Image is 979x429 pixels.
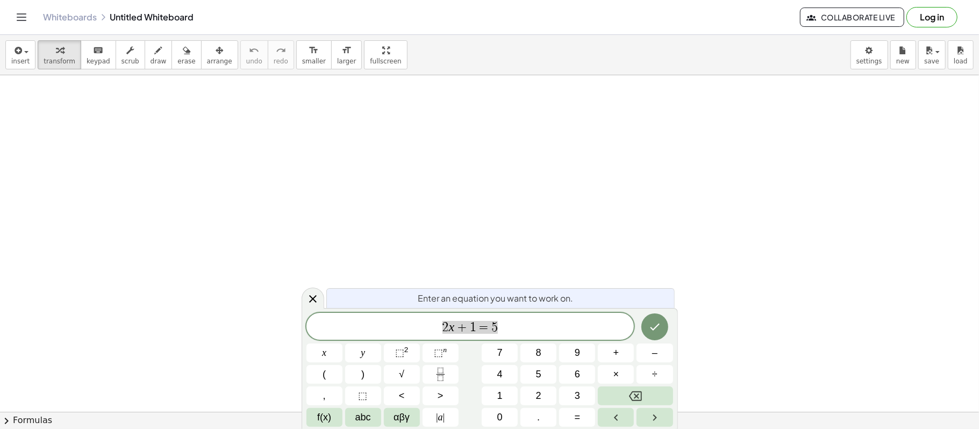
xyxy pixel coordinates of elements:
span: 4 [497,367,503,382]
button: ) [345,365,381,384]
span: 5 [536,367,541,382]
button: Collaborate Live [800,8,904,27]
span: 1 [497,389,503,403]
span: . [537,410,540,425]
button: , [306,387,342,405]
button: Divide [637,365,673,384]
i: redo [276,44,286,57]
span: < [399,389,405,403]
button: 8 [520,344,556,362]
sup: 2 [404,346,409,354]
button: format_sizelarger [331,40,362,69]
button: Greater than [423,387,459,405]
button: Square root [384,365,420,384]
button: keyboardkeypad [81,40,116,69]
button: x [306,344,342,362]
button: . [520,408,556,427]
button: Absolute value [423,408,459,427]
span: redo [274,58,288,65]
button: 7 [482,344,518,362]
span: = [476,321,492,334]
button: 4 [482,365,518,384]
button: scrub [116,40,145,69]
button: 6 [559,365,595,384]
button: Placeholder [345,387,381,405]
button: draw [145,40,173,69]
button: 3 [559,387,595,405]
button: format_sizesmaller [296,40,332,69]
span: draw [151,58,167,65]
span: save [924,58,939,65]
button: insert [5,40,35,69]
span: 3 [575,389,580,403]
span: load [954,58,968,65]
span: f(x) [317,410,331,425]
button: Superscript [423,344,459,362]
button: Toggle navigation [13,9,30,26]
span: fullscreen [370,58,401,65]
button: 2 [520,387,556,405]
button: Equals [559,408,595,427]
button: new [890,40,916,69]
span: abc [355,410,371,425]
span: ⬚ [395,347,404,358]
button: 0 [482,408,518,427]
button: Squared [384,344,420,362]
button: 1 [482,387,518,405]
button: save [918,40,946,69]
button: Minus [637,344,673,362]
button: 5 [520,365,556,384]
button: transform [38,40,81,69]
span: erase [177,58,195,65]
button: Log in [906,7,957,27]
button: Left arrow [598,408,634,427]
span: ) [361,367,365,382]
button: Done [641,313,668,340]
span: ÷ [652,367,658,382]
button: Times [598,365,634,384]
button: y [345,344,381,362]
span: keypad [87,58,110,65]
span: x [322,346,326,360]
span: αβγ [394,410,410,425]
button: Less than [384,387,420,405]
span: new [896,58,910,65]
i: format_size [309,44,319,57]
span: , [323,389,326,403]
button: Backspace [598,387,673,405]
span: – [652,346,658,360]
button: arrange [201,40,238,69]
span: 5 [491,321,498,334]
span: larger [337,58,356,65]
span: a [436,410,445,425]
span: ⬚ [434,347,443,358]
button: redoredo [268,40,294,69]
span: y [361,346,365,360]
button: Alphabet [345,408,381,427]
span: 2 [536,389,541,403]
span: = [575,410,581,425]
span: 9 [575,346,580,360]
span: 2 [442,321,449,334]
span: > [438,389,444,403]
span: 6 [575,367,580,382]
span: | [436,412,438,423]
span: arrange [207,58,232,65]
button: 9 [559,344,595,362]
span: + [454,321,470,334]
span: 1 [470,321,476,334]
span: 0 [497,410,503,425]
span: Collaborate Live [809,12,895,22]
button: Fraction [423,365,459,384]
span: Enter an equation you want to work on. [418,292,574,305]
button: fullscreen [364,40,407,69]
button: ( [306,365,342,384]
i: undo [249,44,259,57]
span: smaller [302,58,326,65]
span: 7 [497,346,503,360]
button: settings [851,40,888,69]
button: Greek alphabet [384,408,420,427]
span: 8 [536,346,541,360]
i: keyboard [93,44,103,57]
var: x [449,320,455,334]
